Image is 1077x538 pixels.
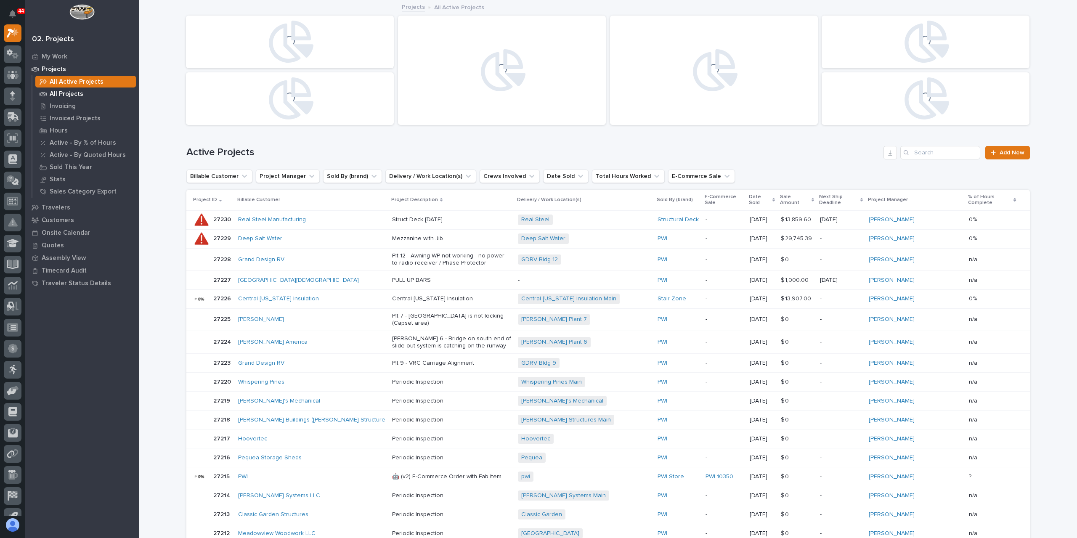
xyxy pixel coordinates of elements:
a: Pequea Storage Sheds [238,454,302,461]
a: [PERSON_NAME] [869,316,915,323]
p: $ 0 [781,314,791,323]
p: 0% [969,215,979,223]
p: Project Description [391,195,438,204]
button: Crews Involved [480,170,540,183]
p: [DATE] [750,316,774,323]
p: 27224 [213,337,233,346]
a: [PERSON_NAME] Buildings ([PERSON_NAME] Structures) [238,416,390,424]
a: Deep Salt Water [521,235,565,242]
p: Periodic Inspection [392,416,511,424]
tr: 2722527225 [PERSON_NAME] Plt 7 - [GEOGRAPHIC_DATA] is not locking (Capset area)[PERSON_NAME] Plan... [186,308,1030,331]
a: Quotes [25,239,139,252]
p: $ 0 [781,337,791,346]
a: [PERSON_NAME] Plant 7 [521,316,587,323]
p: Travelers [42,204,70,212]
p: - [820,256,862,263]
a: [PERSON_NAME] [869,492,915,499]
a: Pequea [521,454,542,461]
p: ? [969,472,973,480]
p: 27229 [213,233,233,242]
a: PWI [658,511,667,518]
button: Billable Customer [186,170,252,183]
a: My Work [25,50,139,63]
p: $ 0 [781,434,791,443]
a: [PERSON_NAME] [869,454,915,461]
a: PWI [658,435,667,443]
a: Traveler Status Details [25,277,139,289]
p: [DATE] [750,511,774,518]
p: - [820,339,862,346]
p: 0% [969,294,979,302]
p: - [706,360,743,367]
p: Sales Category Export [50,188,117,196]
p: Active - By % of Hours [50,139,116,147]
p: Plt 7 - [GEOGRAPHIC_DATA] is not locking (Capset area) [392,313,511,327]
p: Central [US_STATE] Insulation [392,295,511,302]
p: n/a [969,434,979,443]
p: - [706,316,743,323]
p: Next Ship Deadline [819,192,858,208]
p: Onsite Calendar [42,229,90,237]
p: [DATE] [750,379,774,386]
a: Hoovertec [238,435,267,443]
a: Sold This Year [32,161,139,173]
p: n/a [969,453,979,461]
p: Date Sold [749,192,770,208]
p: - [706,511,743,518]
p: Periodic Inspection [392,435,511,443]
p: [DATE] [750,473,774,480]
a: PWI [658,235,667,242]
p: $ 0 [781,472,791,480]
a: [PERSON_NAME] [869,379,915,386]
a: GDRV Bldg 12 [521,256,558,263]
p: 44 [19,8,24,14]
p: Project ID [193,195,217,204]
p: - [820,416,862,424]
p: - [706,454,743,461]
a: Invoicing [32,100,139,112]
a: Timecard Audit [25,264,139,277]
p: Periodic Inspection [392,530,511,537]
p: Customers [42,217,74,224]
button: users-avatar [4,516,21,534]
tr: 2721427214 [PERSON_NAME] Systems LLC Periodic Inspection[PERSON_NAME] Systems Main PWI -[DATE]$ 0... [186,486,1030,505]
a: Add New [985,146,1029,159]
a: PWI [658,360,667,367]
a: PWI 10350 [706,473,733,480]
tr: 2722827228 Grand Design RV Plt 12 - Awning WP not working - no power to radio receiver / Phase Pr... [186,248,1030,271]
p: 27215 [213,472,231,480]
a: [PERSON_NAME] [869,435,915,443]
button: Date Sold [543,170,589,183]
a: Invoiced Projects [32,112,139,124]
a: PWI [658,454,667,461]
p: Project Manager [868,195,908,204]
p: $ 0 [781,396,791,405]
a: PWI [658,277,667,284]
p: Struct Deck [DATE] [392,216,511,223]
p: Invoicing [50,103,76,110]
p: 27228 [213,254,233,263]
input: Search [900,146,980,159]
p: Invoiced Projects [50,115,101,122]
img: Workspace Logo [69,4,94,20]
a: Structural Deck [658,216,699,223]
a: All Projects [32,88,139,100]
p: - [706,339,743,346]
a: [PERSON_NAME] [869,235,915,242]
p: n/a [969,528,979,537]
a: PWI [658,530,667,537]
p: - [820,492,862,499]
tr: 2721727217 Hoovertec Periodic InspectionHoovertec PWI -[DATE]$ 0$ 0 -[PERSON_NAME] n/an/a [186,429,1030,448]
tr: 2721327213 Classic Garden Structures Periodic InspectionClassic Garden PWI -[DATE]$ 0$ 0 -[PERSON... [186,505,1030,524]
p: 0% [969,233,979,242]
tr: 2722027220 Whispering Pines Periodic InspectionWhispering Pines Main PWI -[DATE]$ 0$ 0 -[PERSON_N... [186,373,1030,392]
p: 27219 [213,396,232,405]
p: - [706,379,743,386]
p: [DATE] [750,339,774,346]
a: Classic Garden [521,511,562,518]
p: - [820,435,862,443]
p: [DATE] [750,277,774,284]
a: [PERSON_NAME] [869,416,915,424]
a: All Active Projects [32,76,139,87]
